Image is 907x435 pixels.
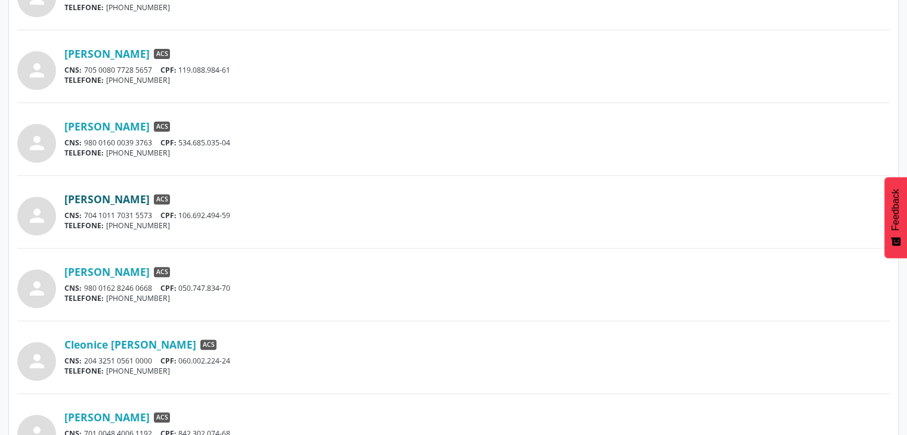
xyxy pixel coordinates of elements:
[154,194,170,205] span: ACS
[64,138,82,148] span: CNS:
[64,366,890,376] div: [PHONE_NUMBER]
[26,60,48,81] i: person
[154,412,170,423] span: ACS
[160,356,177,366] span: CPF:
[884,177,907,258] button: Feedback - Mostrar pesquisa
[154,49,170,60] span: ACS
[64,411,150,424] a: [PERSON_NAME]
[64,75,104,85] span: TELEFONE:
[64,65,82,75] span: CNS:
[64,65,890,75] div: 705 0080 7728 5657 119.088.984-61
[200,340,216,350] span: ACS
[64,293,890,303] div: [PHONE_NUMBER]
[64,283,890,293] div: 980 0162 8246 0668 050.747.834-70
[160,138,177,148] span: CPF:
[64,283,82,293] span: CNS:
[64,356,82,366] span: CNS:
[160,210,177,220] span: CPF:
[26,278,48,299] i: person
[64,356,890,366] div: 204 3251 0561 0000 060.002.224-24
[64,138,890,148] div: 980 0160 0039 3763 534.685.035-04
[64,75,890,85] div: [PHONE_NUMBER]
[160,283,177,293] span: CPF:
[64,2,104,13] span: TELEFONE:
[64,220,890,231] div: [PHONE_NUMBER]
[64,192,150,206] a: [PERSON_NAME]
[64,120,150,133] a: [PERSON_NAME]
[154,267,170,278] span: ACS
[64,366,104,376] span: TELEFONE:
[154,122,170,132] span: ACS
[26,350,48,372] i: person
[890,189,901,231] span: Feedback
[64,338,196,351] a: Cleonice [PERSON_NAME]
[64,2,890,13] div: [PHONE_NUMBER]
[64,220,104,231] span: TELEFONE:
[26,132,48,154] i: person
[64,47,150,60] a: [PERSON_NAME]
[64,148,890,158] div: [PHONE_NUMBER]
[64,148,104,158] span: TELEFONE:
[26,205,48,226] i: person
[64,265,150,278] a: [PERSON_NAME]
[64,210,82,220] span: CNS:
[160,65,177,75] span: CPF:
[64,210,890,220] div: 704 1011 7031 5573 106.692.494-59
[64,293,104,303] span: TELEFONE:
